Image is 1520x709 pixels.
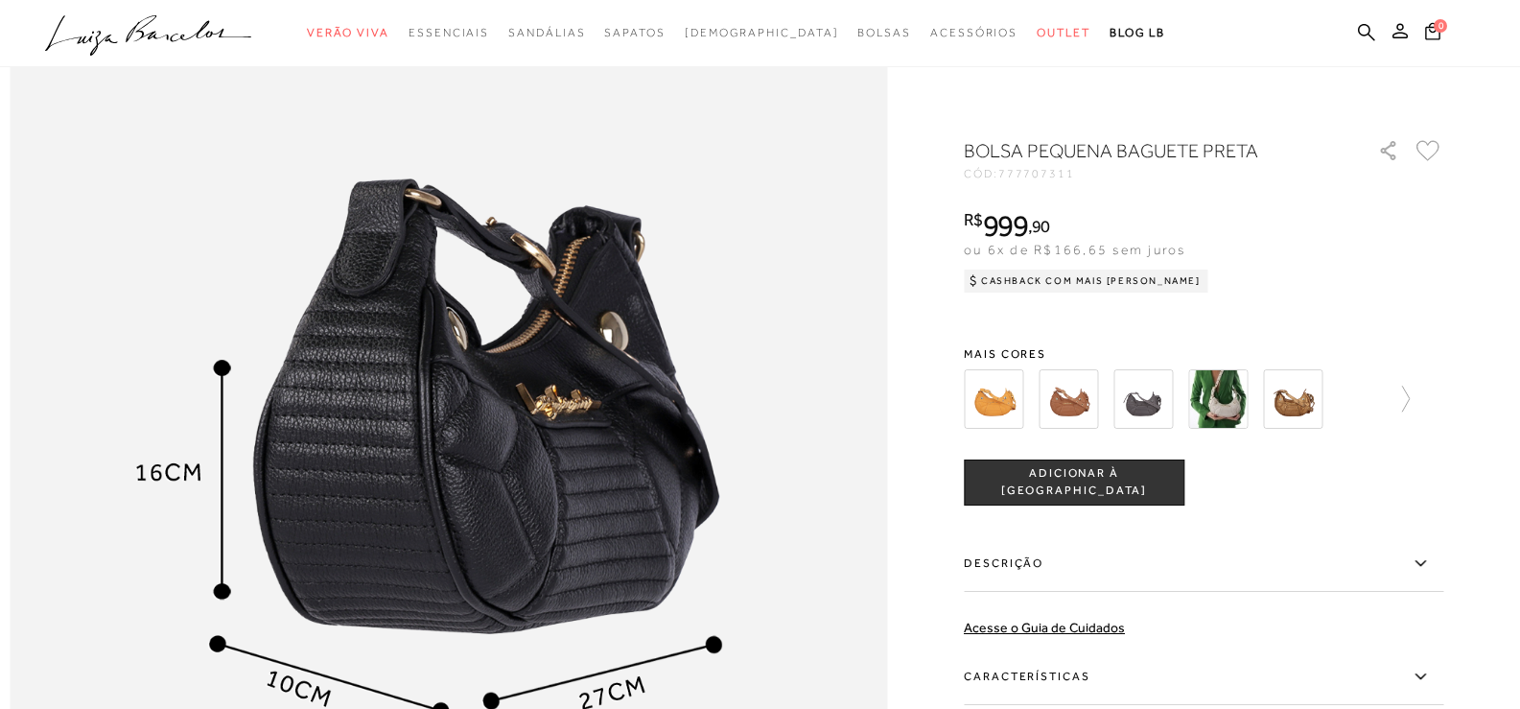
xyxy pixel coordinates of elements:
div: Cashback com Mais [PERSON_NAME] [964,270,1208,293]
button: ADICIONAR À [GEOGRAPHIC_DATA] [964,460,1184,506]
span: Sapatos [604,26,665,39]
img: BOLSA BAGUETE EM COURO OURO VELHO COM ALÇA DE ILHOSES PEQUENA [1263,369,1322,429]
label: Descrição [964,536,1443,592]
a: noSubCategoriesText [409,15,489,51]
span: Verão Viva [307,26,389,39]
img: BOLSA BAGUETE EM COURO ESTONADO CINZA GRAFITE COM ALÇA DE ILHOSES PEQUENA [1113,369,1173,429]
span: Essenciais [409,26,489,39]
span: 999 [983,208,1028,243]
a: noSubCategoriesText [685,15,839,51]
span: BLOG LB [1110,26,1165,39]
a: noSubCategoriesText [930,15,1017,51]
span: Mais cores [964,348,1443,360]
a: noSubCategoriesText [508,15,585,51]
span: Acessórios [930,26,1017,39]
img: BOLSA BAGUETE EM COURO CARAMELO COM ALÇA DE ILHOSES PEQUENA [1039,369,1098,429]
a: BLOG LB [1110,15,1165,51]
i: R$ [964,211,983,228]
h1: BOLSA PEQUENA BAGUETE PRETA [964,137,1323,164]
div: CÓD: [964,168,1347,179]
span: 90 [1032,216,1050,236]
span: 0 [1434,19,1447,33]
img: BOLSA BAGUETE EM COURO AMARELO AÇAFRÃO COM ALÇA DE ILHOSES PEQUENA [964,369,1023,429]
a: noSubCategoriesText [307,15,389,51]
span: Sandálias [508,26,585,39]
a: noSubCategoriesText [1037,15,1090,51]
i: , [1028,218,1050,235]
a: noSubCategoriesText [857,15,911,51]
span: Outlet [1037,26,1090,39]
span: ADICIONAR À [GEOGRAPHIC_DATA] [965,465,1183,499]
img: BOLSA BAGUETE EM COURO OFF WHITE COM ALÇA DE ILHOSES PEQUENA [1188,369,1248,429]
span: [DEMOGRAPHIC_DATA] [685,26,839,39]
a: Acesse o Guia de Cuidados [964,620,1125,635]
a: noSubCategoriesText [604,15,665,51]
span: 777707311 [998,167,1075,180]
span: Bolsas [857,26,911,39]
label: Características [964,650,1443,705]
span: ou 6x de R$166,65 sem juros [964,242,1185,257]
button: 0 [1419,21,1446,47]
